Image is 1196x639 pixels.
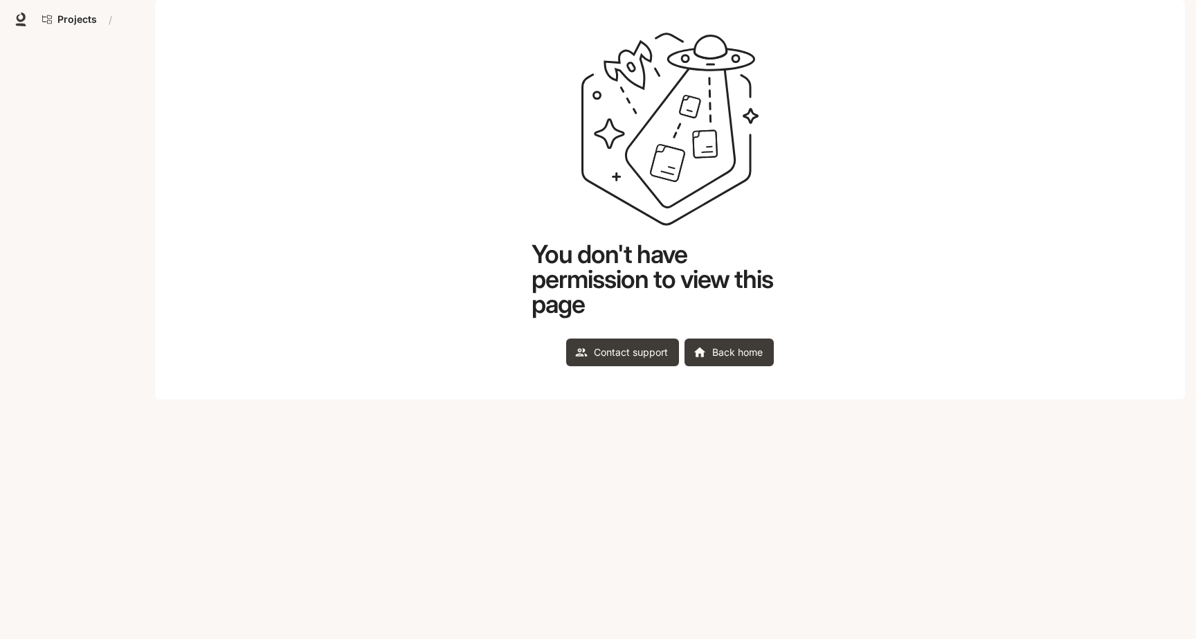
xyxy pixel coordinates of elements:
a: Contact support [566,339,679,366]
a: Go to projects [36,6,103,33]
h1: You don't have permission to view this page [532,242,808,316]
span: Projects [57,14,97,26]
a: Back home [685,339,774,366]
div: / [103,12,118,27]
